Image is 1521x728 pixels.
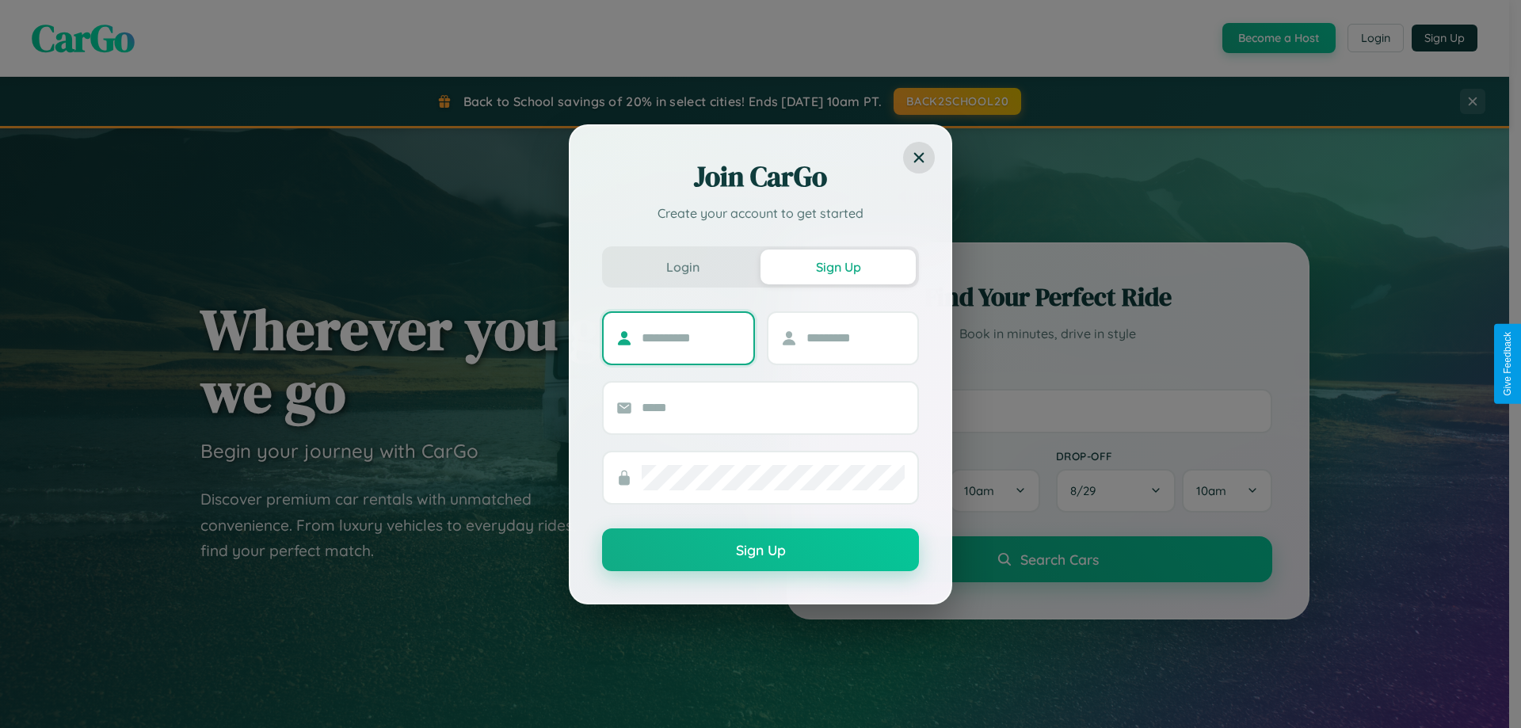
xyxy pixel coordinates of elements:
[602,204,919,223] p: Create your account to get started
[760,250,916,284] button: Sign Up
[602,158,919,196] h2: Join CarGo
[1502,332,1513,396] div: Give Feedback
[602,528,919,571] button: Sign Up
[605,250,760,284] button: Login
